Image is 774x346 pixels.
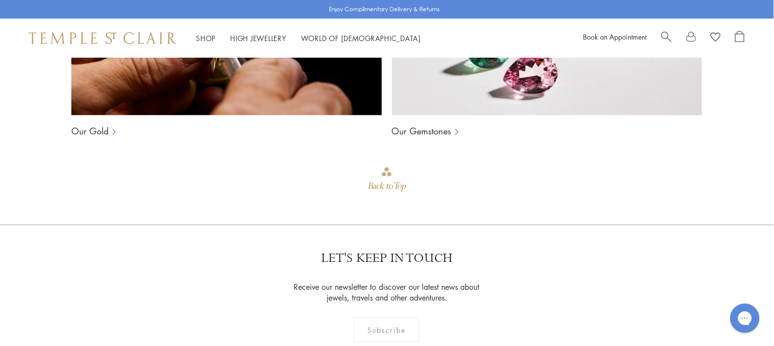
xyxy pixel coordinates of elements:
[353,318,420,342] div: Subscribe
[367,166,406,195] div: Go to top
[391,125,451,137] a: Our Gemstones
[710,31,720,45] a: View Wishlist
[329,4,440,14] p: Enjoy Complimentary Delivery & Returns
[29,32,176,44] img: Temple St. Clair
[288,281,486,303] p: Receive our newsletter to discover our latest news about jewels, travels and other adventures.
[583,32,646,42] a: Book an Appointment
[367,177,406,195] div: Back to Top
[230,33,286,43] a: High JewelleryHigh Jewellery
[661,31,671,45] a: Search
[321,250,452,267] p: LET'S KEEP IN TOUCH
[71,125,108,137] a: Our Gold
[196,32,421,44] nav: Main navigation
[735,31,744,45] a: Open Shopping Bag
[725,300,764,336] iframe: Gorgias live chat messenger
[196,33,215,43] a: ShopShop
[301,33,421,43] a: World of [DEMOGRAPHIC_DATA]World of [DEMOGRAPHIC_DATA]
